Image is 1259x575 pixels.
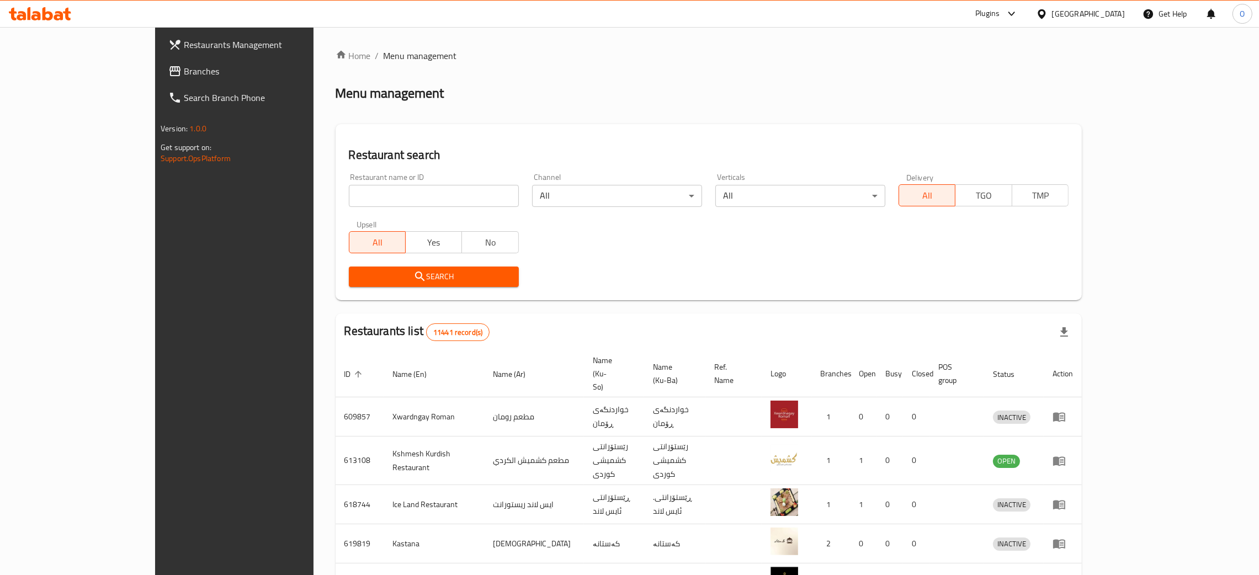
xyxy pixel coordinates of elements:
span: Name (Ku-So) [593,354,631,393]
th: Open [850,350,876,397]
span: 1.0.0 [189,121,206,136]
td: Kshmesh Kurdish Restaurant [384,436,484,485]
td: 0 [850,397,876,436]
span: TMP [1017,188,1064,204]
span: 11441 record(s) [427,327,489,338]
span: No [466,235,514,251]
input: Search for restaurant name or ID.. [349,185,519,207]
div: Plugins [975,7,1000,20]
nav: breadcrumb [336,49,1082,62]
div: Menu [1053,498,1073,511]
td: رێستۆرانتی کشمیشى كوردى [644,436,706,485]
div: Menu [1053,537,1073,550]
span: Name (Ar) [493,368,540,381]
div: Menu [1053,454,1073,467]
button: All [349,231,406,253]
td: 0 [876,524,903,563]
td: 1 [850,485,876,524]
button: TGO [955,184,1012,206]
td: Ice Land Restaurant [384,485,484,524]
th: Action [1044,350,1082,397]
h2: Restaurants list [344,323,490,341]
span: Name (Ku-Ba) [653,360,693,387]
a: Search Branch Phone [160,84,365,111]
span: INACTIVE [993,537,1030,550]
span: Get support on: [161,140,211,155]
td: 0 [903,436,929,485]
td: مطعم رومان [484,397,584,436]
th: Closed [903,350,929,397]
td: مطعم كشميش الكردي [484,436,584,485]
a: Support.OpsPlatform [161,151,231,166]
td: [DEMOGRAPHIC_DATA] [484,524,584,563]
span: Search Branch Phone [184,91,357,104]
th: Busy [876,350,903,397]
span: Name (En) [393,368,442,381]
span: POS group [938,360,971,387]
button: Yes [405,231,462,253]
th: Logo [762,350,811,397]
button: TMP [1012,184,1069,206]
label: Upsell [357,220,377,228]
h2: Restaurant search [349,147,1069,163]
span: Ref. Name [715,360,748,387]
td: 1 [811,485,850,524]
div: All [715,185,885,207]
td: کەستانە [644,524,706,563]
span: INACTIVE [993,411,1030,424]
label: Delivery [906,173,934,181]
td: 0 [850,524,876,563]
span: OPEN [993,455,1020,467]
td: خواردنگەی ڕۆمان [584,397,644,436]
span: ID [344,368,365,381]
td: 1 [850,436,876,485]
td: رێستۆرانتی کشمیشى كوردى [584,436,644,485]
button: No [461,231,518,253]
span: All [354,235,401,251]
span: INACTIVE [993,498,1030,511]
td: Kastana [384,524,484,563]
td: ڕێستۆرانتی ئایس لاند [584,485,644,524]
td: Xwardngay Roman [384,397,484,436]
div: Menu [1053,410,1073,423]
button: Search [349,267,519,287]
td: 1 [811,397,850,436]
td: 0 [876,485,903,524]
td: 1 [811,436,850,485]
td: خواردنگەی ڕۆمان [644,397,706,436]
img: Xwardngay Roman [771,401,798,428]
td: ايس لاند ريستورانت [484,485,584,524]
span: Yes [410,235,458,251]
li: / [375,49,379,62]
span: Search [358,270,510,284]
div: [GEOGRAPHIC_DATA] [1052,8,1125,20]
img: Ice Land Restaurant [771,488,798,516]
span: Restaurants Management [184,38,357,51]
h2: Menu management [336,84,444,102]
td: 0 [903,485,929,524]
a: Branches [160,58,365,84]
td: 0 [876,397,903,436]
td: .ڕێستۆرانتی ئایس لاند [644,485,706,524]
img: Kshmesh Kurdish Restaurant [771,445,798,472]
td: 0 [903,397,929,436]
img: Kastana [771,528,798,555]
th: Branches [811,350,850,397]
span: O [1240,8,1245,20]
a: Restaurants Management [160,31,365,58]
span: All [904,188,951,204]
span: Menu management [384,49,457,62]
span: Version: [161,121,188,136]
td: 2 [811,524,850,563]
div: INACTIVE [993,498,1030,512]
span: Status [993,368,1029,381]
div: All [532,185,702,207]
td: 0 [876,436,903,485]
span: Branches [184,65,357,78]
div: Export file [1051,319,1077,345]
div: Total records count [426,323,490,341]
span: TGO [960,188,1007,204]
